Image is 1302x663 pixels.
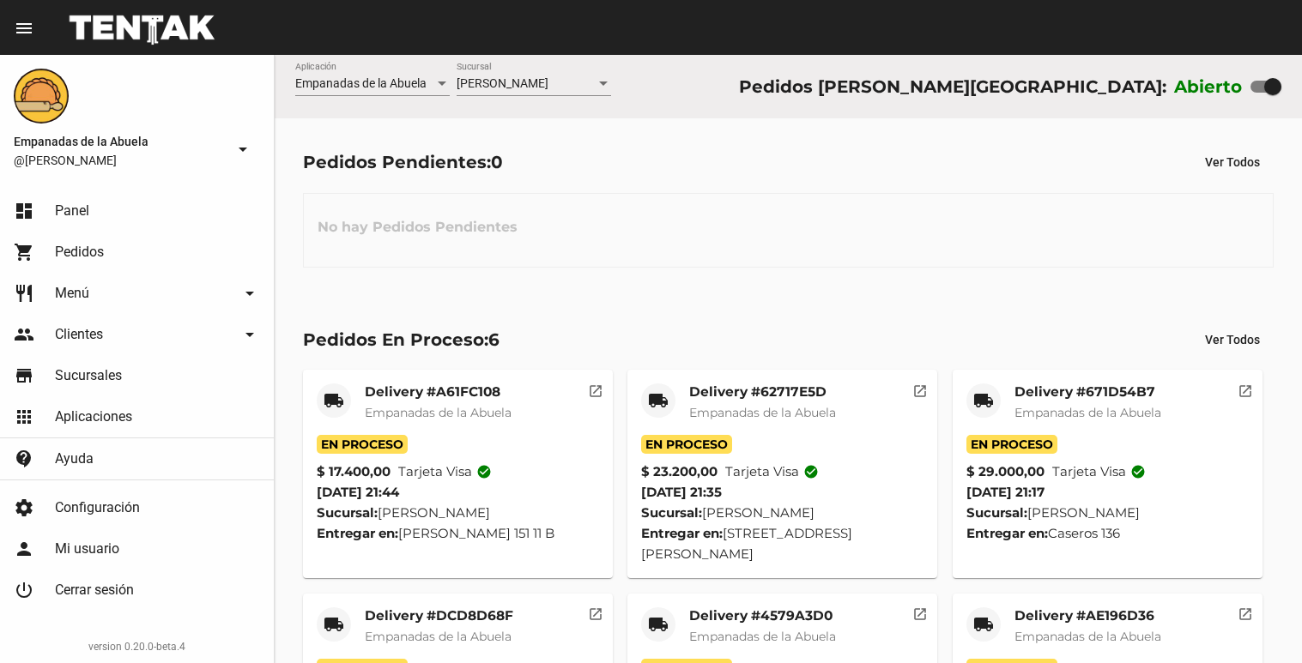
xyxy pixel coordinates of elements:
span: Tarjeta visa [398,461,492,482]
span: Tarjeta visa [1052,461,1146,482]
div: Pedidos Pendientes: [303,148,503,176]
span: Aplicaciones [55,408,132,425]
div: [PERSON_NAME] [317,503,599,523]
span: Empanadas de la Abuela [295,76,427,90]
mat-icon: arrow_drop_down [233,139,253,160]
span: Empanadas de la Abuela [14,131,226,152]
span: Sucursales [55,367,122,384]
iframe: chat widget [1230,594,1285,646]
span: Empanadas de la Abuela [365,405,512,420]
mat-icon: open_in_new [588,381,603,396]
strong: Sucursal: [641,504,702,521]
div: version 0.20.0-beta.4 [14,638,260,655]
mat-icon: check_circle [803,464,819,479]
mat-card-title: Delivery #4579A3D0 [689,607,836,624]
strong: Sucursal: [317,504,378,521]
strong: $ 23.200,00 [641,461,718,482]
div: Pedidos En Proceso: [303,326,500,353]
mat-card-title: Delivery #671D54B7 [1014,383,1161,401]
mat-icon: power_settings_new [14,580,34,600]
span: Mi usuario [55,540,119,558]
mat-icon: dashboard [14,201,34,221]
div: [STREET_ADDRESS][PERSON_NAME] [641,523,924,564]
mat-icon: local_shipping [648,614,669,635]
div: Caseros 136 [966,523,1249,544]
strong: Sucursal: [966,504,1027,521]
span: Empanadas de la Abuela [365,629,512,644]
mat-icon: local_shipping [648,390,669,411]
mat-icon: local_shipping [324,614,344,635]
mat-icon: check_circle [1130,464,1146,479]
span: [PERSON_NAME] [457,76,548,90]
span: En Proceso [317,435,408,454]
mat-icon: apps [14,407,34,427]
span: Empanadas de la Abuela [689,405,836,420]
span: Menú [55,285,89,302]
span: @[PERSON_NAME] [14,152,226,169]
span: 0 [491,152,503,172]
span: Configuración [55,499,140,516]
h3: No hay Pedidos Pendientes [304,202,531,253]
span: Empanadas de la Abuela [689,629,836,644]
span: Panel [55,202,89,220]
mat-icon: local_shipping [973,390,994,411]
img: f0136945-ed32-4f7c-91e3-a375bc4bb2c5.png [14,69,69,124]
mat-icon: local_shipping [324,390,344,411]
mat-card-title: Delivery #A61FC108 [365,383,512,401]
span: Clientes [55,326,103,343]
mat-icon: open_in_new [1238,381,1253,396]
strong: Entregar en: [966,525,1048,541]
mat-icon: person [14,539,34,559]
mat-icon: open_in_new [912,604,928,619]
mat-icon: shopping_cart [14,242,34,262]
button: Ver Todos [1191,324,1274,355]
span: [DATE] 21:44 [317,484,399,500]
span: Empanadas de la Abuela [1014,629,1161,644]
span: [DATE] 21:17 [966,484,1045,500]
mat-icon: people [14,324,34,345]
div: [PERSON_NAME] [966,503,1249,523]
strong: Entregar en: [317,525,398,541]
mat-card-title: Delivery #62717E5D [689,383,836,401]
mat-icon: open_in_new [912,381,928,396]
label: Abierto [1174,73,1243,100]
mat-icon: arrow_drop_down [239,283,260,304]
mat-icon: contact_support [14,449,34,469]
mat-card-title: Delivery #DCD8D68F [365,607,513,624]
div: [PERSON_NAME] 151 11 B [317,523,599,544]
mat-icon: arrow_drop_down [239,324,260,345]
mat-icon: restaurant [14,283,34,304]
span: Ayuda [55,450,94,467]
mat-icon: settings [14,497,34,518]
mat-icon: menu [14,18,34,39]
div: Pedidos [PERSON_NAME][GEOGRAPHIC_DATA]: [739,73,1166,100]
strong: Entregar en: [641,525,723,541]
strong: $ 17.400,00 [317,461,391,482]
span: En Proceso [641,435,732,454]
mat-icon: local_shipping [973,614,994,635]
span: Empanadas de la Abuela [1014,405,1161,420]
span: Tarjeta visa [725,461,819,482]
span: Ver Todos [1205,333,1260,347]
span: En Proceso [966,435,1057,454]
mat-card-title: Delivery #AE196D36 [1014,607,1161,624]
span: Pedidos [55,244,104,261]
mat-icon: store [14,365,34,386]
mat-icon: open_in_new [588,604,603,619]
strong: $ 29.000,00 [966,461,1045,482]
div: [PERSON_NAME] [641,503,924,523]
button: Ver Todos [1191,147,1274,178]
mat-icon: check_circle [476,464,492,479]
span: [DATE] 21:35 [641,484,722,500]
span: Cerrar sesión [55,582,134,599]
span: Ver Todos [1205,155,1260,169]
span: 6 [488,329,500,350]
